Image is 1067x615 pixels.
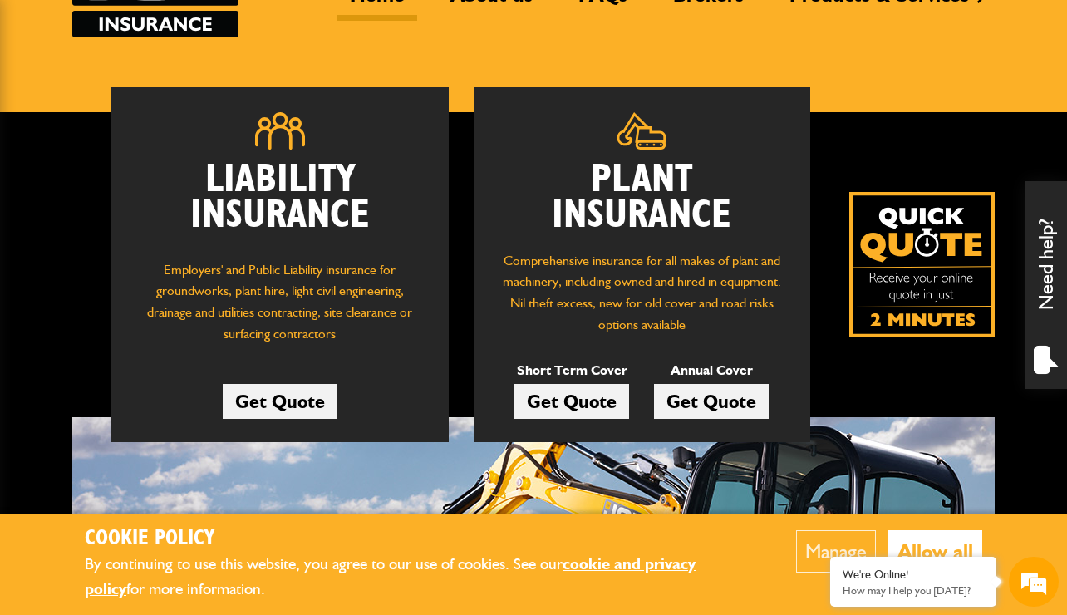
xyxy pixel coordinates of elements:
h2: Cookie Policy [85,526,745,552]
img: Quick Quote [849,192,995,337]
div: Need help? [1025,181,1067,389]
p: Employers' and Public Liability insurance for groundworks, plant hire, light civil engineering, d... [136,259,424,353]
h2: Liability Insurance [136,162,424,243]
h2: Plant Insurance [499,162,786,234]
a: Get Quote [654,384,769,419]
p: How may I help you today? [843,584,984,597]
a: Get your insurance quote isn just 2-minutes [849,192,995,337]
a: Get Quote [514,384,629,419]
p: Annual Cover [654,360,769,381]
button: Manage [796,530,876,573]
div: We're Online! [843,568,984,582]
a: Get Quote [223,384,337,419]
p: Short Term Cover [514,360,629,381]
p: By continuing to use this website, you agree to our use of cookies. See our for more information. [85,552,745,603]
p: Comprehensive insurance for all makes of plant and machinery, including owned and hired in equipm... [499,250,786,335]
button: Allow all [888,530,982,573]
